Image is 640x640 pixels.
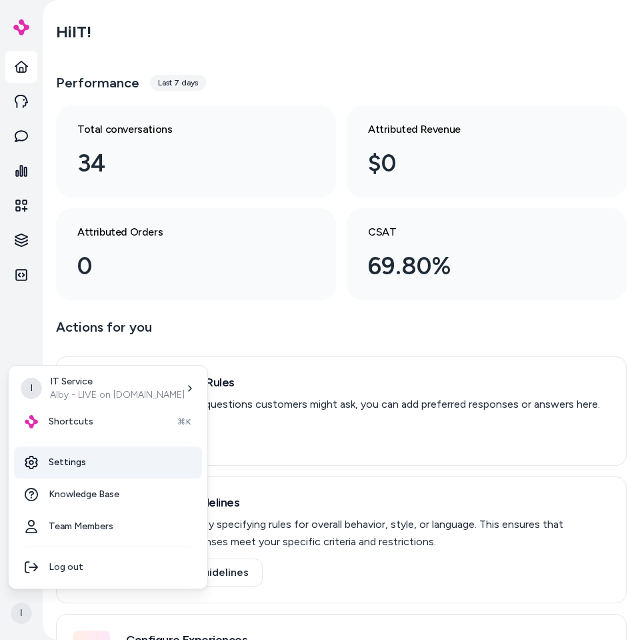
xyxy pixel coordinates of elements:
[49,415,93,428] span: Shortcuts
[49,488,119,501] span: Knowledge Base
[14,511,202,543] a: Team Members
[21,378,42,399] span: I
[14,446,202,478] a: Settings
[50,375,185,388] p: IT Service
[177,416,191,427] span: ⌘K
[50,388,185,402] p: Alby - LIVE on [DOMAIN_NAME]
[25,415,38,428] img: alby Logo
[14,551,202,583] div: Log out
